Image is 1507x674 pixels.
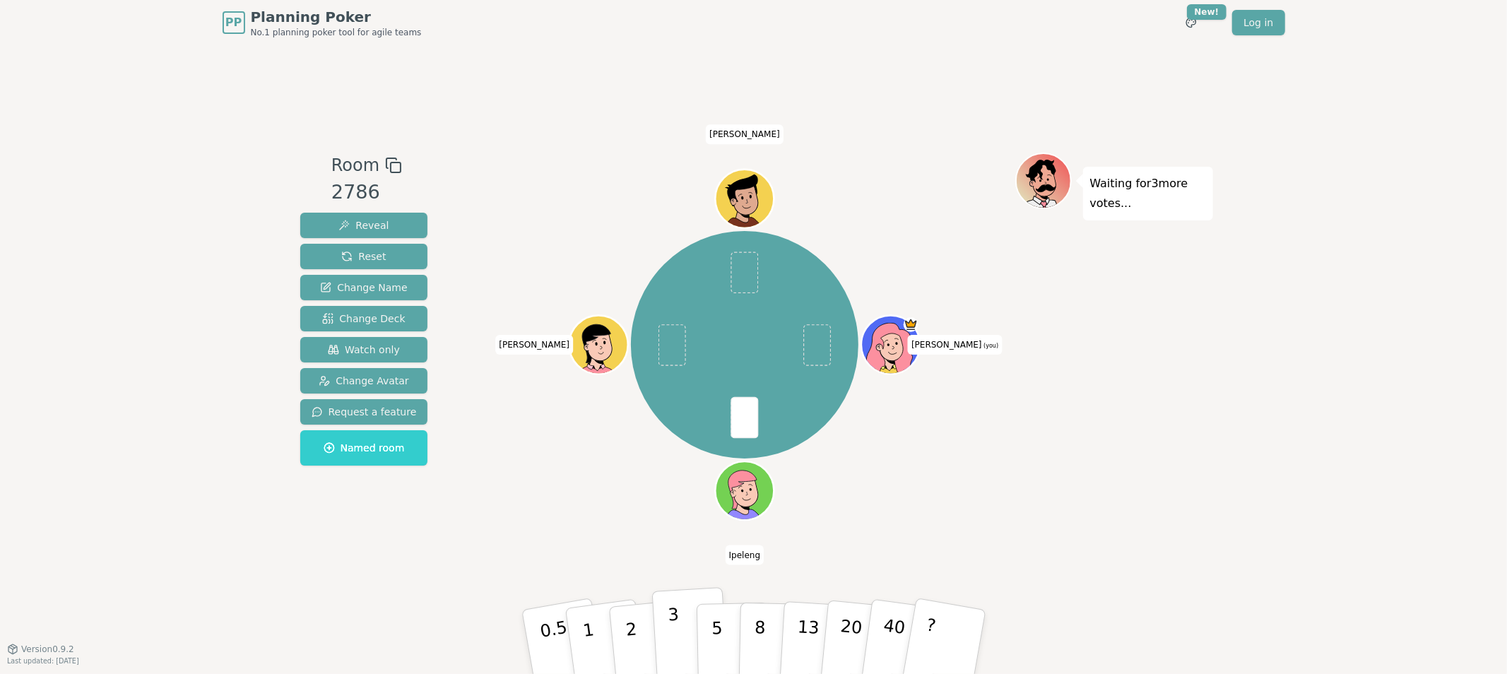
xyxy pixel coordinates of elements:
span: Click to change your name [706,124,784,144]
span: Reveal [338,218,389,232]
span: Change Deck [322,312,405,326]
span: Planning Poker [251,7,422,27]
div: 2786 [331,178,402,207]
button: Reveal [300,213,428,238]
span: Click to change your name [495,335,573,355]
span: Norval is the host [904,317,918,332]
button: Change Name [300,275,428,300]
span: Version 0.9.2 [21,644,74,655]
span: Change Avatar [319,374,409,388]
span: No.1 planning poker tool for agile teams [251,27,422,38]
button: Change Avatar [300,368,428,394]
button: Click to change your avatar [863,317,918,372]
button: Change Deck [300,306,428,331]
span: Change Name [320,280,407,295]
span: Room [331,153,379,178]
span: Last updated: [DATE] [7,657,79,665]
span: (you) [982,343,999,349]
span: Reset [341,249,386,264]
div: New! [1187,4,1227,20]
button: Version0.9.2 [7,644,74,655]
a: Log in [1232,10,1284,35]
span: Click to change your name [726,545,764,565]
button: Request a feature [300,399,428,425]
a: PPPlanning PokerNo.1 planning poker tool for agile teams [223,7,422,38]
span: Request a feature [312,405,417,419]
span: PP [225,14,242,31]
span: Watch only [328,343,400,357]
span: Click to change your name [908,335,1002,355]
span: Named room [324,441,405,455]
button: New! [1178,10,1204,35]
button: Named room [300,430,428,466]
p: Waiting for 3 more votes... [1090,174,1206,213]
button: Watch only [300,337,428,362]
button: Reset [300,244,428,269]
